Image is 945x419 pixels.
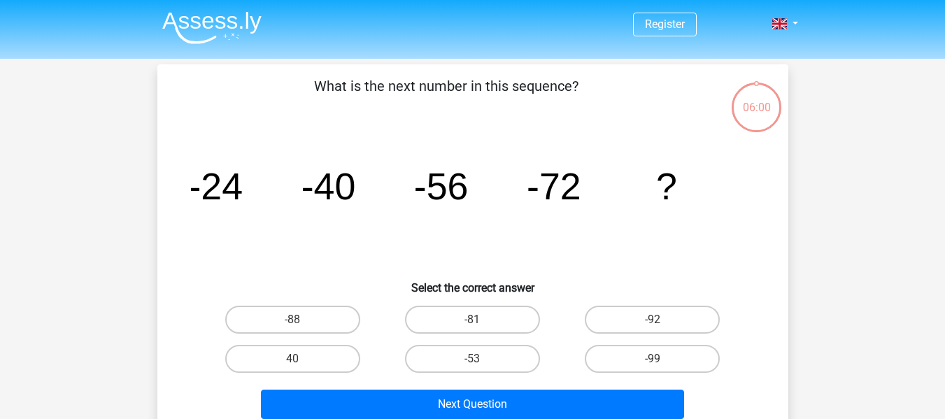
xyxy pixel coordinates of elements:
label: -81 [405,306,540,334]
tspan: -56 [413,165,468,207]
tspan: -40 [301,165,355,207]
label: -92 [585,306,720,334]
label: -88 [225,306,360,334]
p: What is the next number in this sequence? [180,76,713,118]
tspan: ? [656,165,677,207]
img: Assessly [162,11,262,44]
h6: Select the correct answer [180,270,766,294]
label: 40 [225,345,360,373]
div: 06:00 [730,81,783,116]
tspan: -24 [188,165,243,207]
button: Next Question [261,390,684,419]
label: -99 [585,345,720,373]
a: Register [645,17,685,31]
label: -53 [405,345,540,373]
tspan: -72 [527,165,581,207]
